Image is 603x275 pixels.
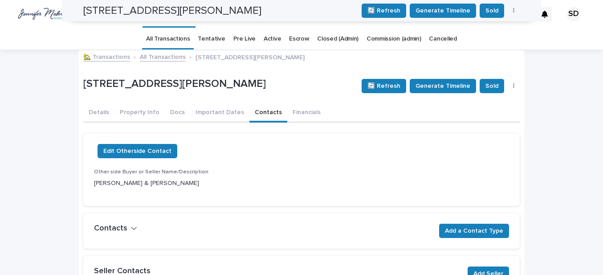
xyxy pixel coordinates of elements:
[367,29,421,49] a: Commission (admin)
[103,147,171,156] span: Edit Otherside Contact
[190,104,249,123] button: Important Dates
[83,78,354,90] p: [STREET_ADDRESS][PERSON_NAME]
[416,82,470,90] span: Generate Timeline
[196,52,305,62] p: [STREET_ADDRESS][PERSON_NAME]
[94,224,137,234] button: Contacts
[367,82,400,90] span: 🔄 Refresh
[439,224,509,238] button: Add a Contact Type
[83,104,114,123] button: Details
[566,7,581,21] div: SD
[445,226,503,235] span: Add a Contact Type
[429,29,456,49] a: Cancelled
[264,29,281,49] a: Active
[198,29,225,49] a: Tentative
[94,224,127,234] h2: Contacts
[94,169,208,175] span: Other side Buyer or Seller Name/Description
[94,179,225,188] p: [PERSON_NAME] & [PERSON_NAME]
[249,104,287,123] button: Contacts
[362,79,406,93] button: 🔄 Refresh
[317,29,359,49] a: Closed (Admin)
[233,29,256,49] a: Pre Live
[165,104,190,123] button: Docs
[485,82,498,90] span: Sold
[140,51,186,62] a: All Transactions
[146,29,190,49] a: All Transactions
[83,51,130,62] a: 🏡 Transactions
[18,5,65,23] img: wuAGYP89SDOeM5CITrc5
[287,104,326,123] button: Financials
[114,104,165,123] button: Property Info
[410,79,476,93] button: Generate Timeline
[98,144,177,158] button: Edit Otherside Contact
[289,29,309,49] a: Escrow
[480,79,504,93] button: Sold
